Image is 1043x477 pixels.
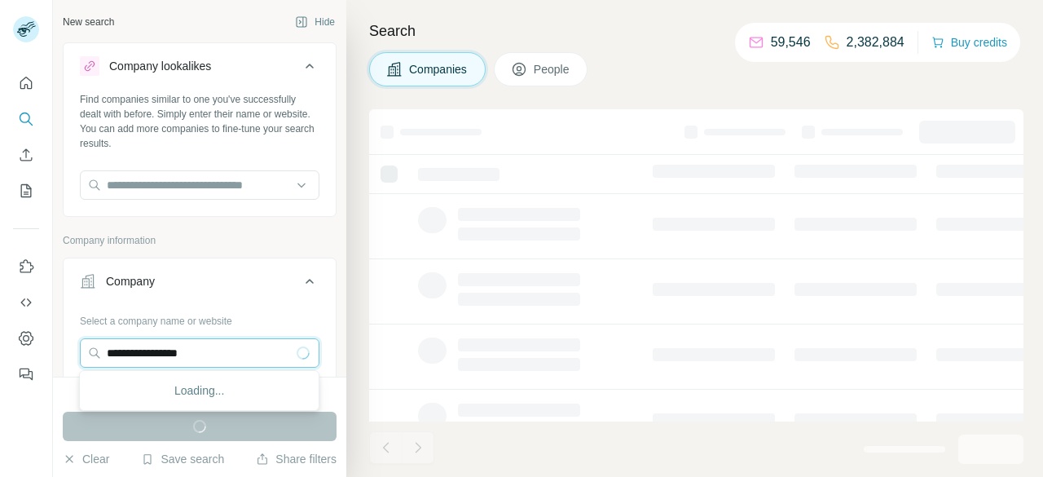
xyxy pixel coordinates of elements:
[80,92,319,151] div: Find companies similar to one you've successfully dealt with before. Simply enter their name or w...
[13,176,39,205] button: My lists
[284,10,346,34] button: Hide
[80,307,319,329] div: Select a company name or website
[13,140,39,170] button: Enrich CSV
[13,252,39,281] button: Use Surfe on LinkedIn
[13,360,39,389] button: Feedback
[409,61,469,77] span: Companies
[63,451,109,467] button: Clear
[109,58,211,74] div: Company lookalikes
[106,273,155,289] div: Company
[64,262,336,307] button: Company
[847,33,904,52] p: 2,382,884
[369,20,1023,42] h4: Search
[256,451,337,467] button: Share filters
[64,46,336,92] button: Company lookalikes
[13,324,39,353] button: Dashboard
[931,31,1007,54] button: Buy credits
[534,61,571,77] span: People
[63,15,114,29] div: New search
[141,451,224,467] button: Save search
[63,233,337,248] p: Company information
[83,374,315,407] div: Loading...
[13,68,39,98] button: Quick start
[13,104,39,134] button: Search
[13,288,39,317] button: Use Surfe API
[771,33,811,52] p: 59,546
